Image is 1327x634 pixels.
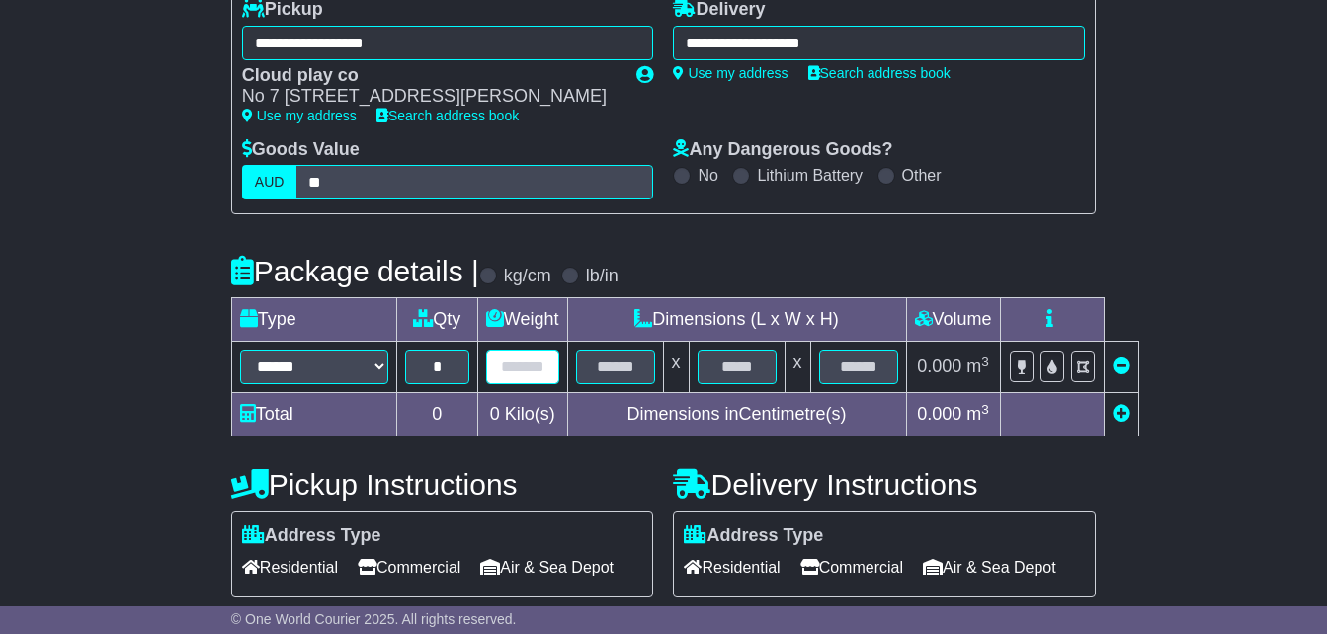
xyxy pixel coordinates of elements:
a: Search address book [376,108,519,123]
span: Air & Sea Depot [480,552,614,583]
td: Volume [906,298,1000,342]
span: 0.000 [917,404,961,424]
div: No 7 [STREET_ADDRESS][PERSON_NAME] [242,86,618,108]
td: Total [231,393,396,436]
td: 0 [396,393,477,436]
span: © One World Courier 2025. All rights reserved. [231,611,517,627]
span: Commercial [800,552,903,583]
span: 0 [490,404,500,424]
h4: Package details | [231,255,479,287]
td: Type [231,298,396,342]
label: No [698,166,717,185]
td: Weight [477,298,567,342]
label: kg/cm [504,266,551,287]
label: Goods Value [242,139,360,161]
span: m [966,404,989,424]
span: m [966,357,989,376]
label: Other [902,166,942,185]
td: Dimensions (L x W x H) [567,298,906,342]
label: lb/in [586,266,619,287]
a: Search address book [808,65,951,81]
span: Air & Sea Depot [923,552,1056,583]
td: x [785,342,810,393]
a: Use my address [242,108,357,123]
a: Add new item [1113,404,1130,424]
span: 0.000 [917,357,961,376]
label: Any Dangerous Goods? [673,139,892,161]
label: Address Type [684,525,823,547]
a: Use my address [673,65,788,81]
td: x [663,342,689,393]
span: Commercial [358,552,460,583]
label: AUD [242,165,297,199]
td: Kilo(s) [477,393,567,436]
div: Cloud play co [242,65,618,87]
a: Remove this item [1113,357,1130,376]
sup: 3 [981,402,989,417]
h4: Delivery Instructions [673,468,1096,501]
span: Residential [242,552,338,583]
td: Qty [396,298,477,342]
label: Address Type [242,525,381,547]
label: Lithium Battery [757,166,863,185]
td: Dimensions in Centimetre(s) [567,393,906,436]
span: Residential [684,552,780,583]
sup: 3 [981,355,989,369]
h4: Pickup Instructions [231,468,654,501]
